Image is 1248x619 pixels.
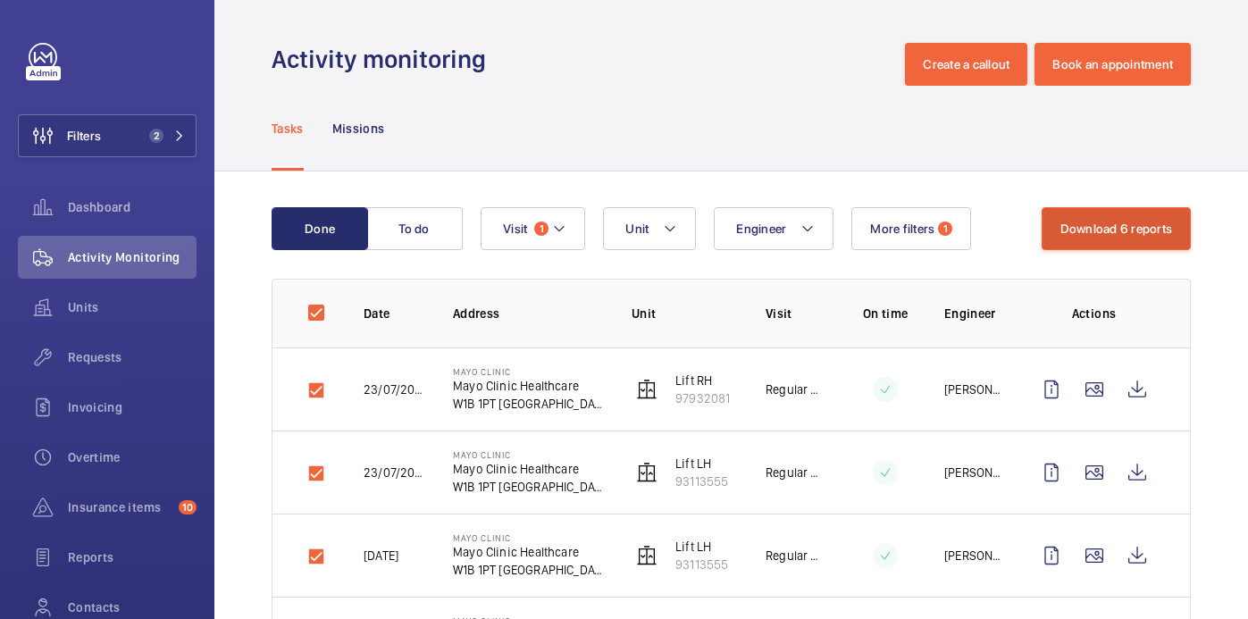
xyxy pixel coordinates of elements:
[1042,207,1192,250] button: Download 6 reports
[851,207,971,250] button: More filters1
[453,366,603,377] p: Mayo Clinic
[272,43,497,76] h1: Activity monitoring
[364,547,398,565] p: [DATE]
[944,464,1005,481] p: [PERSON_NAME]
[944,305,1005,322] p: Engineer
[675,389,730,407] p: 97932081
[503,222,527,236] span: Visit
[766,381,826,398] p: Regular maintenance
[453,377,603,395] p: Mayo Clinic Healthcare
[766,305,826,322] p: Visit
[675,455,728,473] p: Lift LH
[636,379,658,400] img: elevator.svg
[68,448,197,466] span: Overtime
[636,545,658,566] img: elevator.svg
[905,43,1027,86] button: Create a callout
[534,222,549,236] span: 1
[1034,305,1154,322] p: Actions
[675,538,728,556] p: Lift LH
[364,381,424,398] p: 23/07/2025
[675,556,728,573] p: 93113555
[675,473,728,490] p: 93113555
[1034,43,1191,86] button: Book an appointment
[453,532,603,543] p: Mayo Clinic
[636,462,658,483] img: elevator.svg
[68,598,197,616] span: Contacts
[272,120,304,138] p: Tasks
[332,120,385,138] p: Missions
[179,500,197,514] span: 10
[766,547,826,565] p: Regular maintenance
[68,398,197,416] span: Invoicing
[603,207,696,250] button: Unit
[453,478,603,496] p: W1B 1PT [GEOGRAPHIC_DATA]
[364,464,424,481] p: 23/07/2025
[481,207,585,250] button: Visit1
[453,460,603,478] p: Mayo Clinic Healthcare
[67,127,101,145] span: Filters
[453,305,603,322] p: Address
[68,348,197,366] span: Requests
[453,395,603,413] p: W1B 1PT [GEOGRAPHIC_DATA]
[453,449,603,460] p: Mayo Clinic
[632,305,737,322] p: Unit
[149,129,163,143] span: 2
[68,498,172,516] span: Insurance items
[272,207,368,250] button: Done
[736,222,786,236] span: Engineer
[18,114,197,157] button: Filters2
[938,222,952,236] span: 1
[625,222,649,236] span: Unit
[68,248,197,266] span: Activity Monitoring
[68,298,197,316] span: Units
[453,543,603,561] p: Mayo Clinic Healthcare
[68,548,197,566] span: Reports
[855,305,916,322] p: On time
[714,207,833,250] button: Engineer
[68,198,197,216] span: Dashboard
[364,305,424,322] p: Date
[944,547,1005,565] p: [PERSON_NAME]
[453,561,603,579] p: W1B 1PT [GEOGRAPHIC_DATA]
[870,222,934,236] span: More filters
[366,207,463,250] button: To do
[675,372,730,389] p: Lift RH
[944,381,1005,398] p: [PERSON_NAME]
[766,464,826,481] p: Regular maintenance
